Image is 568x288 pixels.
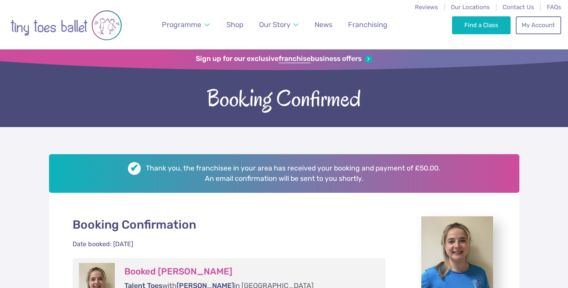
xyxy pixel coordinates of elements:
[344,16,391,34] a: Franchising
[73,216,386,233] p: Booking Confirmation
[415,4,438,11] a: Reviews
[124,266,370,277] h3: Booked [PERSON_NAME]
[10,5,122,45] img: tiny toes ballet
[279,55,311,63] strong: franchise
[516,16,561,34] a: My Account
[314,20,332,29] span: News
[223,16,247,34] a: Shop
[49,154,519,193] h2: Thank you, the franchisee in your area has received your booking and payment of £50.00. An email ...
[547,4,561,11] a: FAQs
[311,16,336,34] a: News
[162,20,201,29] span: Programme
[158,16,213,34] a: Programme
[503,4,534,11] a: Contact Us
[73,240,133,249] div: Date booked: [DATE]
[452,16,511,34] a: Find a Class
[256,16,303,34] a: Our Story
[226,20,244,29] span: Shop
[196,55,372,63] a: Sign up for our exclusivefranchisebusiness offers
[451,4,490,11] a: Our Locations
[259,20,291,29] span: Our Story
[348,20,387,29] span: Franchising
